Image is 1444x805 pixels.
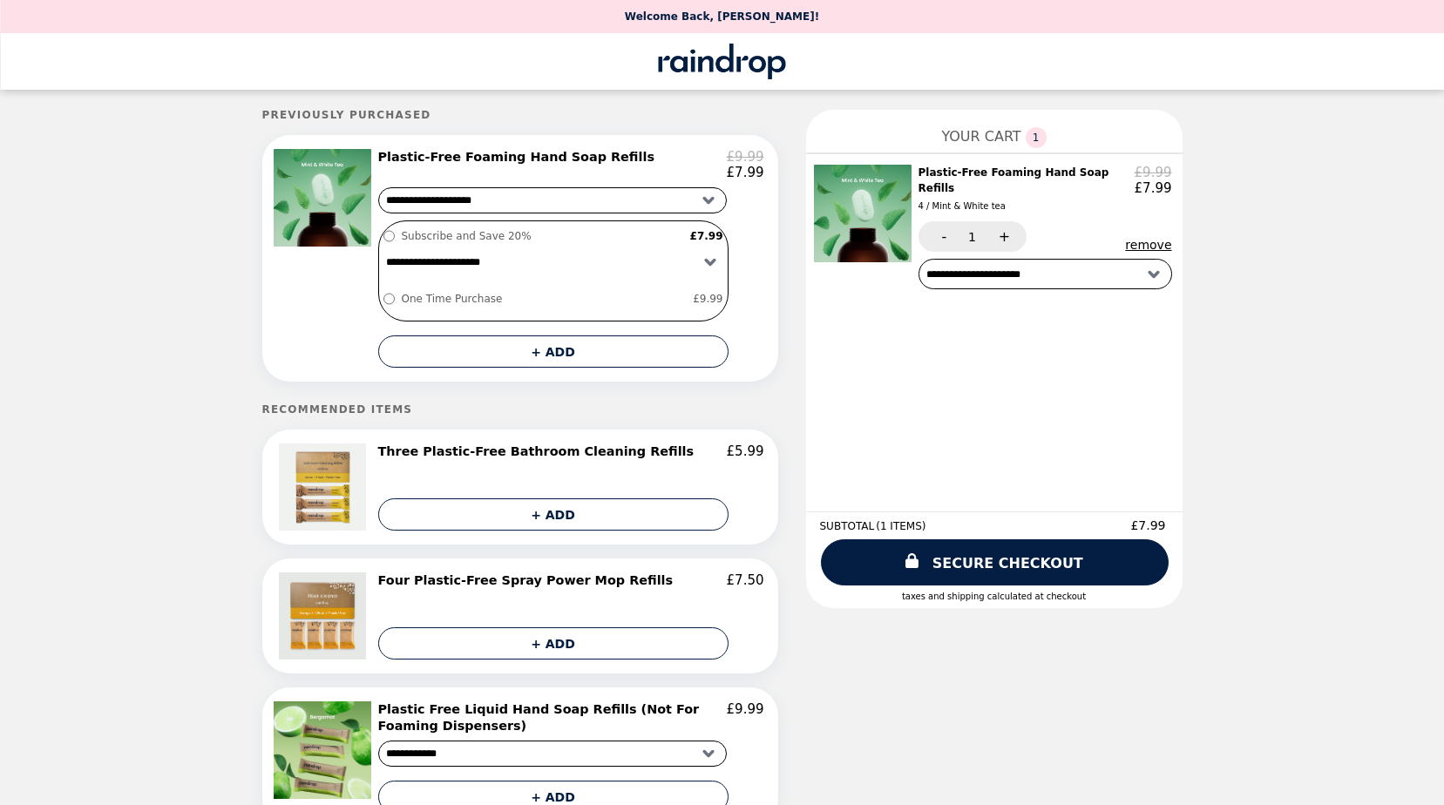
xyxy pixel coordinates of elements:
p: £7.99 [1135,180,1172,196]
button: + ADD [378,627,729,660]
img: Plastic-Free Foaming Hand Soap Refills [274,149,376,247]
p: £9.99 [727,701,764,734]
h2: Plastic Free Liquid Hand Soap Refills (Not For Foaming Dispensers) [378,701,727,734]
a: SECURE CHECKOUT [821,539,1169,585]
img: Three Plastic-Free Bathroom Cleaning Refills [279,443,370,531]
span: 1 [968,230,976,244]
select: Select a subscription option [379,247,728,277]
span: ( 1 ITEMS ) [876,520,925,532]
label: £9.99 [688,288,727,309]
div: Taxes and Shipping calculated at checkout [820,592,1169,601]
button: - [919,221,966,252]
h5: Recommended Items [262,403,778,416]
img: Plastic Free Liquid Hand Soap Refills (Not For Foaming Dispensers) [274,701,376,799]
p: £9.99 [1135,165,1172,180]
h5: Previously Purchased [262,109,778,121]
select: Select a product variant [378,187,727,213]
p: £9.99 [727,149,764,165]
button: + [979,221,1027,252]
span: £7.99 [1130,518,1168,532]
p: £7.50 [727,572,764,588]
h2: Four Plastic-Free Spray Power Mop Refills [378,572,681,588]
p: £5.99 [727,443,764,459]
img: Plastic-Free Foaming Hand Soap Refills [814,165,916,262]
span: 1 [1026,127,1047,148]
h2: Plastic-Free Foaming Hand Soap Refills [378,149,661,165]
button: + ADD [378,498,729,531]
label: One Time Purchase [397,288,689,309]
h2: Three Plastic-Free Bathroom Cleaning Refills [378,443,702,459]
img: Brand Logo [659,44,786,79]
button: remove [1125,238,1171,252]
p: Welcome Back, [PERSON_NAME]! [625,10,819,23]
span: SUBTOTAL [820,520,877,532]
img: Four Plastic-Free Spray Power Mop Refills [279,572,370,660]
p: £7.99 [727,165,764,180]
label: £7.99 [686,226,728,247]
span: YOUR CART [941,128,1020,145]
select: Select a product variant [378,741,727,767]
h2: Plastic-Free Foaming Hand Soap Refills [919,165,1135,214]
select: Select a subscription option [919,259,1172,289]
label: Subscribe and Save 20% [397,226,686,247]
div: 4 / Mint & White tea [919,199,1128,214]
button: + ADD [378,335,729,368]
